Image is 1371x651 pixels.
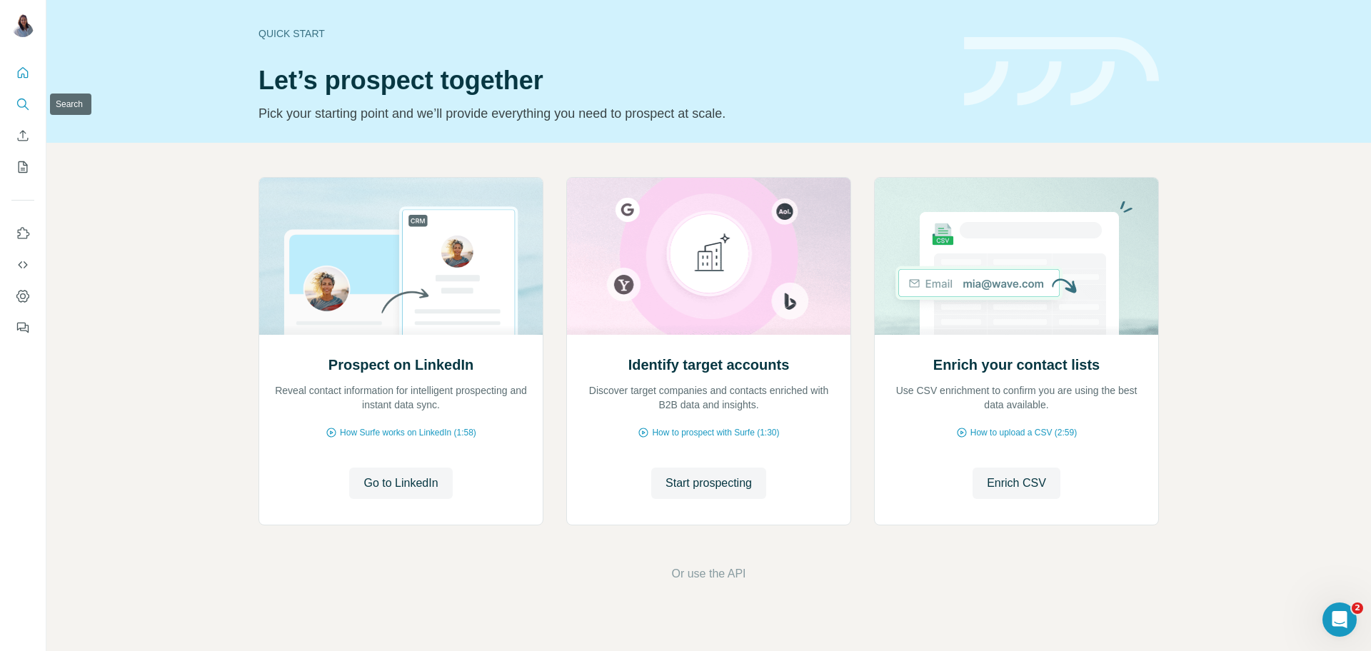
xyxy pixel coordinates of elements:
h2: Enrich your contact lists [933,355,1100,375]
button: Search [11,91,34,117]
p: Discover target companies and contacts enriched with B2B data and insights. [581,383,836,412]
p: Use CSV enrichment to confirm you are using the best data available. [889,383,1144,412]
div: Quick start [258,26,947,41]
button: Start prospecting [651,468,766,499]
span: 2 [1352,602,1363,614]
h1: Let’s prospect together [258,66,947,95]
button: Quick start [11,60,34,86]
p: Pick your starting point and we’ll provide everything you need to prospect at scale. [258,104,947,123]
span: Enrich CSV [987,475,1046,492]
img: banner [964,37,1159,106]
button: Or use the API [671,565,745,582]
button: My lists [11,154,34,180]
span: How to prospect with Surfe (1:30) [652,426,779,439]
button: Go to LinkedIn [349,468,452,499]
span: Start prospecting [666,475,752,492]
span: How to upload a CSV (2:59) [970,426,1077,439]
button: Dashboard [11,283,34,309]
img: Avatar [11,14,34,37]
span: Go to LinkedIn [363,475,438,492]
img: Prospect on LinkedIn [258,178,543,335]
span: How Surfe works on LinkedIn (1:58) [340,426,476,439]
button: Use Surfe on LinkedIn [11,221,34,246]
p: Reveal contact information for intelligent prospecting and instant data sync. [273,383,528,412]
img: Enrich your contact lists [874,178,1159,335]
button: Enrich CSV [973,468,1060,499]
button: Feedback [11,315,34,340]
iframe: Intercom live chat [1322,602,1357,637]
h2: Prospect on LinkedIn [328,355,473,375]
h2: Identify target accounts [628,355,790,375]
button: Enrich CSV [11,123,34,148]
button: Use Surfe API [11,252,34,278]
img: Identify target accounts [566,178,851,335]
